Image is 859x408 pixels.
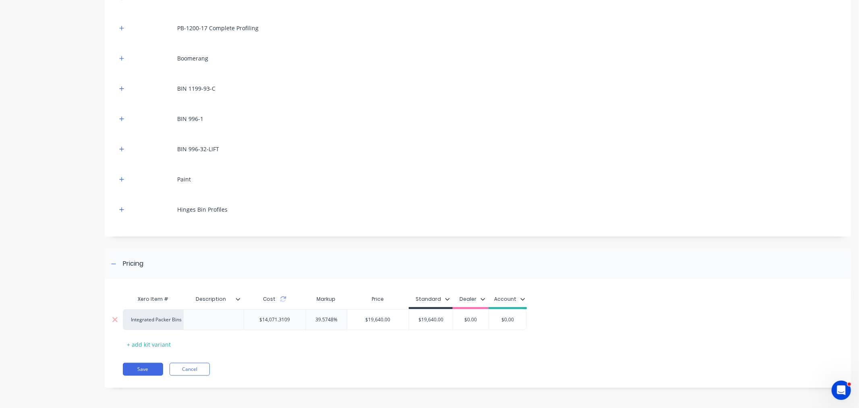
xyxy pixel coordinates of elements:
[123,259,143,269] div: Pricing
[123,291,183,307] div: Xero Item #
[263,296,276,303] span: Cost
[306,310,347,330] div: 39.5748%
[412,293,454,305] button: Standard
[306,291,347,307] div: Markup
[347,291,409,307] div: Price
[177,145,219,153] div: BIN 996-32-LIFT
[177,24,259,32] div: PB-1200-17 Complete Profiling
[177,205,228,214] div: Hinges Bin Profiles
[183,291,244,307] div: Description
[177,175,191,183] div: Paint
[416,296,441,303] div: Standard
[131,316,176,323] div: Integrated Packer Bins
[244,291,306,307] div: Cost
[177,84,215,93] div: BIN 1199-93-C
[123,309,527,330] div: Integrated Packer Bins$14,071.310939.5748%$19,640.00$19,640.00$0.00$0.00
[487,310,528,330] div: $0.00
[832,381,851,400] iframe: Intercom live chat
[170,363,210,376] button: Cancel
[123,338,175,351] div: + add kit variant
[177,114,203,123] div: BIN 996-1
[183,289,239,309] div: Description
[451,310,491,330] div: $0.00
[347,310,409,330] div: $19,640.00
[409,310,453,330] div: $19,640.00
[244,310,306,330] div: $14,071.3109
[494,296,516,303] div: Account
[490,293,529,305] button: Account
[460,296,476,303] div: Dealer
[123,363,163,376] button: Save
[177,54,208,62] div: Boomerang
[455,293,489,305] button: Dealer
